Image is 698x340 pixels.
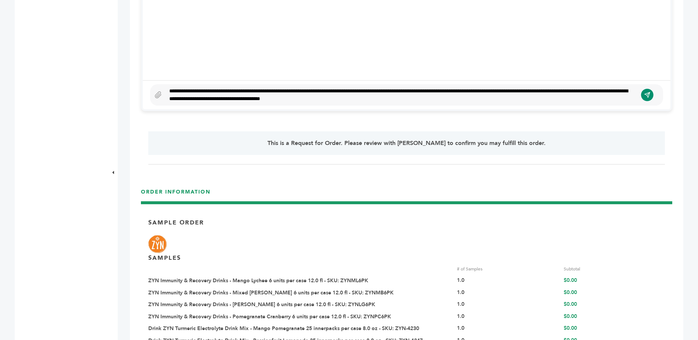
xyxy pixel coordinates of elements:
div: $0.00 [564,289,665,297]
div: Subtotal [564,266,665,272]
img: Brand Name [148,235,167,254]
div: $0.00 [564,313,665,320]
div: 1.0 [457,301,558,308]
a: Drink ZYN Turmeric Electrolyte Drink Mix - Mango Pomegranate 25 innerpacks per case 8.0 oz - SKU:... [148,325,419,332]
a: ZYN Immunity & Recovery Drinks - [PERSON_NAME] 6 units per case 12.0 fl - SKU: ZYNLG6PK [148,301,375,308]
div: 1.0 [457,277,558,284]
div: $0.00 [564,325,665,332]
p: SAMPLES [148,254,181,262]
div: $0.00 [564,277,665,284]
h3: ORDER INFORMATION [141,188,672,201]
p: This is a Request for Order. Please review with [PERSON_NAME] to confirm you may fulfill this order. [169,139,644,148]
a: ZYN Immunity & Recovery Drinks - Mango Lychee 6 units per case 12.0 fl - SKU: ZYNML6PK [148,277,368,284]
div: 1.0 [457,289,558,297]
div: $0.00 [564,301,665,308]
p: Sample Order [148,219,204,227]
a: ZYN Immunity & Recovery Drinks - Pomegranate Cranberry 6 units per case 12.0 fl - SKU: ZYNPC6PK [148,313,391,320]
div: 1.0 [457,313,558,320]
div: 1.0 [457,325,558,332]
a: ZYN Immunity & Recovery Drinks - Mixed [PERSON_NAME] 6 units per case 12.0 fl - SKU: ZYNMB6PK [148,289,394,296]
div: # of Samples [457,266,558,272]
